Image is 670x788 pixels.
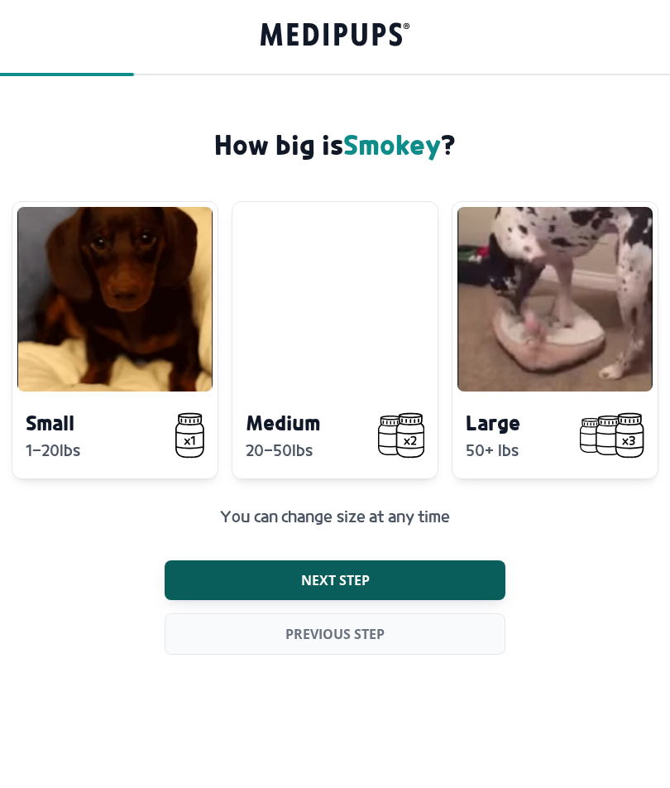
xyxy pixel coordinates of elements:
[246,440,347,461] p: 20-50lbs
[466,409,567,436] h4: Large
[165,560,505,600] button: Next step
[220,506,450,527] p: You can change size at any time
[214,128,456,161] h3: How big is ?
[261,19,409,55] a: Groove
[165,613,505,655] button: Previous step
[466,440,567,461] p: 50+ lbs
[301,572,370,589] span: Next step
[246,409,347,436] h4: Medium
[26,409,127,436] h4: Small
[343,127,441,162] span: Smokey
[26,440,127,461] p: 1-20lbs
[285,626,385,642] span: Previous step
